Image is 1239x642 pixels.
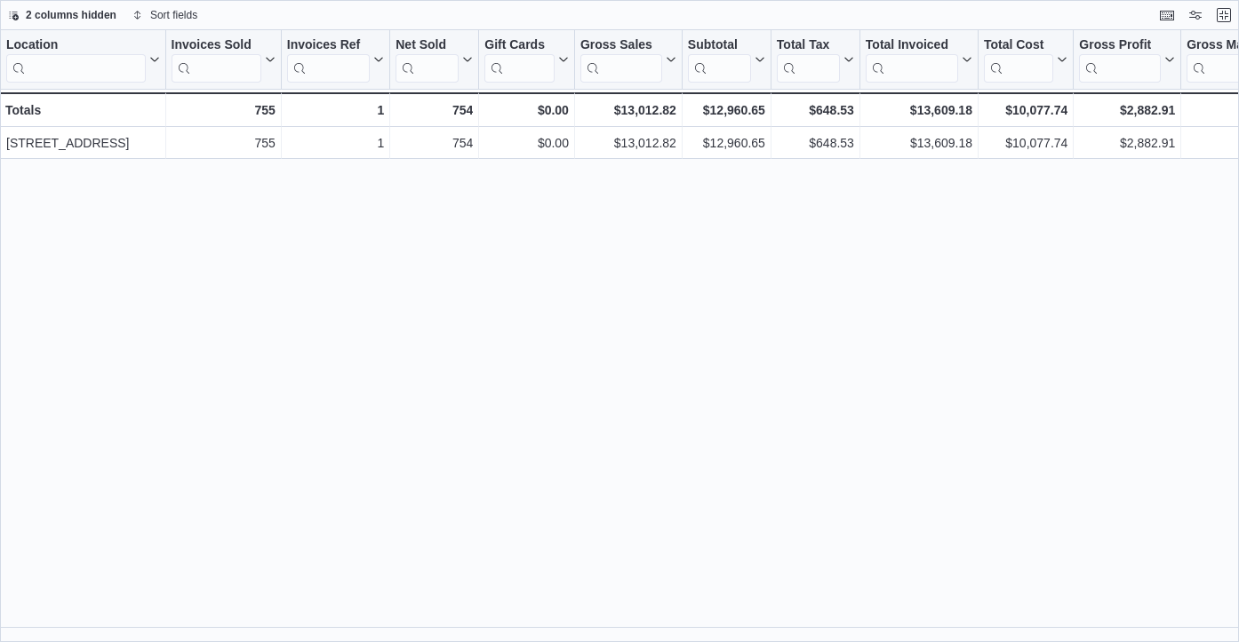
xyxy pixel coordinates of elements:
[866,37,972,83] button: Total Invoiced
[866,37,958,83] div: Total Invoiced
[150,8,197,22] span: Sort fields
[777,37,840,83] div: Total Tax
[484,37,555,83] div: Gift Card Sales
[580,99,676,121] div: $13,012.82
[484,37,569,83] button: Gift Cards
[5,99,160,121] div: Totals
[777,99,854,121] div: $648.53
[1213,4,1235,26] button: Exit fullscreen
[580,132,676,154] div: $13,012.82
[1079,37,1175,83] button: Gross Profit
[1185,4,1206,26] button: Display options
[1079,37,1161,54] div: Gross Profit
[777,132,854,154] div: $648.53
[484,37,555,54] div: Gift Cards
[172,132,276,154] div: 755
[580,37,662,83] div: Gross Sales
[172,99,276,121] div: 755
[984,99,1067,121] div: $10,077.74
[984,132,1067,154] div: $10,077.74
[396,132,473,154] div: 754
[984,37,1067,83] button: Total Cost
[6,37,146,83] div: Location
[26,8,116,22] span: 2 columns hidden
[396,37,459,54] div: Net Sold
[287,37,384,83] button: Invoices Ref
[688,132,765,154] div: $12,960.65
[6,132,160,154] div: [STREET_ADDRESS]
[287,37,370,83] div: Invoices Ref
[688,99,765,121] div: $12,960.65
[172,37,261,54] div: Invoices Sold
[866,99,972,121] div: $13,609.18
[984,37,1053,83] div: Total Cost
[396,37,459,83] div: Net Sold
[287,37,370,54] div: Invoices Ref
[484,99,569,121] div: $0.00
[6,37,160,83] button: Location
[1079,37,1161,83] div: Gross Profit
[866,132,972,154] div: $13,609.18
[688,37,751,83] div: Subtotal
[1079,99,1175,121] div: $2,882.91
[984,37,1053,54] div: Total Cost
[1,4,124,26] button: 2 columns hidden
[580,37,662,54] div: Gross Sales
[6,37,146,54] div: Location
[580,37,676,83] button: Gross Sales
[484,132,569,154] div: $0.00
[866,37,958,54] div: Total Invoiced
[688,37,765,83] button: Subtotal
[287,99,384,121] div: 1
[777,37,840,54] div: Total Tax
[172,37,261,83] div: Invoices Sold
[1079,132,1175,154] div: $2,882.91
[777,37,854,83] button: Total Tax
[172,37,276,83] button: Invoices Sold
[287,132,384,154] div: 1
[1156,4,1178,26] button: Keyboard shortcuts
[396,37,473,83] button: Net Sold
[688,37,751,54] div: Subtotal
[125,4,204,26] button: Sort fields
[396,99,473,121] div: 754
